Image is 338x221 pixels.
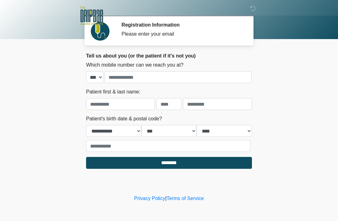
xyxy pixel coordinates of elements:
h2: Tell us about you (or the patient if it's not you) [86,53,252,59]
label: Patient's birth date & postal code? [86,115,162,123]
label: Which mobile number can we reach you at? [86,61,183,69]
a: Terms of Service [166,196,204,201]
a: | [165,196,166,201]
a: Privacy Policy [134,196,166,201]
label: Patient first & last name: [86,88,140,96]
div: Please enter your email [121,30,243,38]
img: The DRIPBaR - Alamo Heights Logo [80,5,103,27]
